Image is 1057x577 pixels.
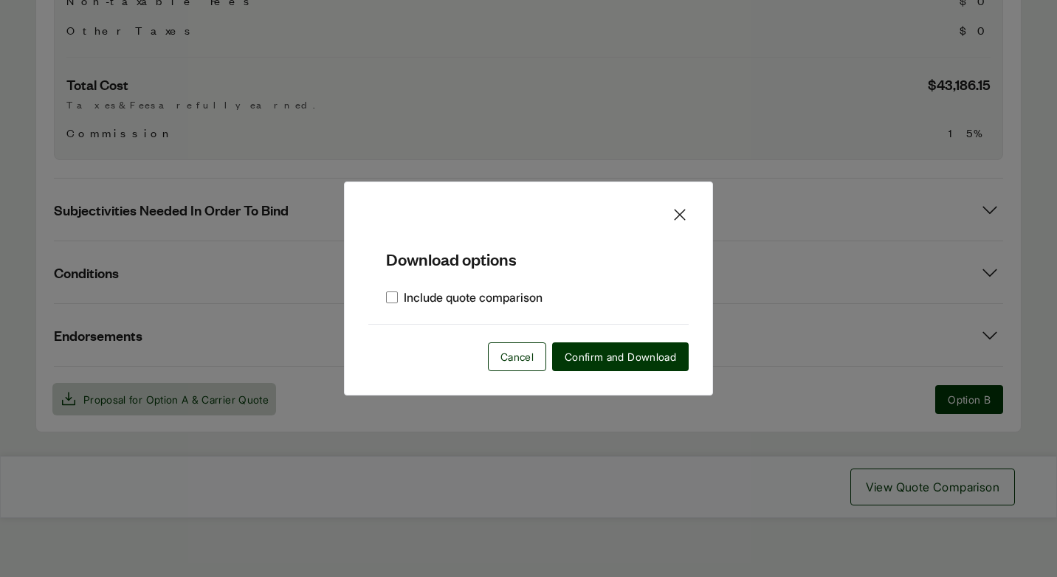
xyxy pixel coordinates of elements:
[488,342,546,371] button: Cancel
[386,288,543,306] label: Include quote comparison
[552,342,689,371] button: Confirm and Download
[500,349,534,364] span: Cancel
[368,224,689,270] h5: Download options
[565,349,676,364] span: Confirm and Download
